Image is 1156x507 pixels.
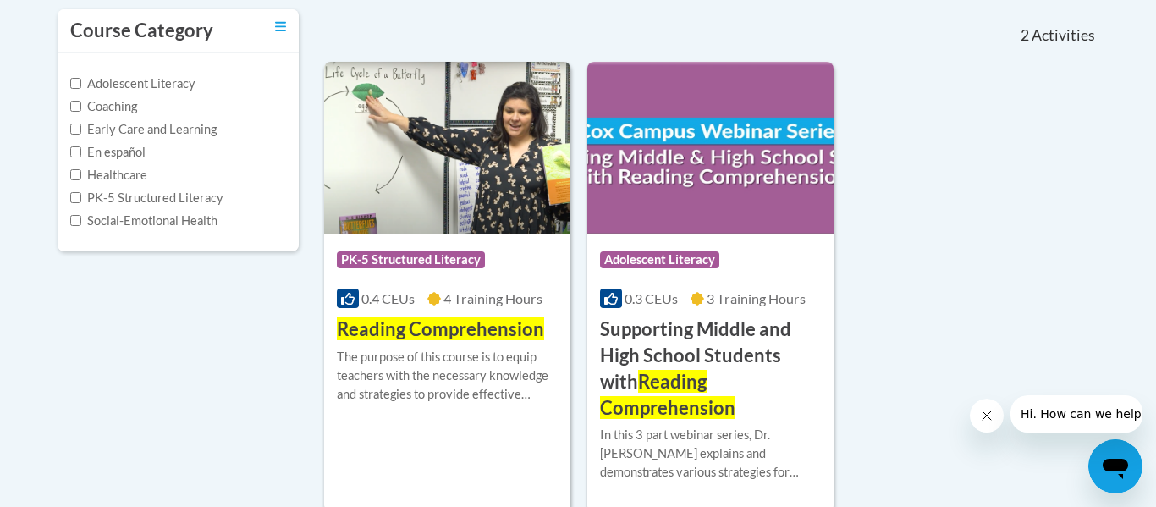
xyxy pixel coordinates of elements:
[600,317,821,421] h3: Supporting Middle and High School Students with
[600,370,735,419] span: Reading Comprehension
[70,18,213,44] h3: Course Category
[587,62,834,234] img: Course Logo
[625,290,678,306] span: 0.3 CEUs
[70,101,81,112] input: Checkbox for Options
[70,124,81,135] input: Checkbox for Options
[70,97,137,116] label: Coaching
[337,251,485,268] span: PK-5 Structured Literacy
[337,317,544,340] span: Reading Comprehension
[1021,26,1029,45] span: 2
[70,74,195,93] label: Adolescent Literacy
[1010,395,1142,433] iframe: Message from company
[70,78,81,89] input: Checkbox for Options
[970,399,1004,433] iframe: Close message
[70,120,217,139] label: Early Care and Learning
[70,212,217,230] label: Social-Emotional Health
[324,62,570,234] img: Course Logo
[70,166,147,185] label: Healthcare
[1088,439,1142,493] iframe: Button to launch messaging window
[337,348,558,404] div: The purpose of this course is to equip teachers with the necessary knowledge and strategies to pr...
[1032,26,1095,45] span: Activities
[10,12,137,25] span: Hi. How can we help?
[70,192,81,203] input: Checkbox for Options
[70,146,81,157] input: Checkbox for Options
[70,143,146,162] label: En español
[70,169,81,180] input: Checkbox for Options
[361,290,415,306] span: 0.4 CEUs
[443,290,542,306] span: 4 Training Hours
[600,426,821,482] div: In this 3 part webinar series, Dr. [PERSON_NAME] explains and demonstrates various strategies for...
[70,215,81,226] input: Checkbox for Options
[600,251,719,268] span: Adolescent Literacy
[70,189,223,207] label: PK-5 Structured Literacy
[707,290,806,306] span: 3 Training Hours
[275,18,286,36] a: Toggle collapse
